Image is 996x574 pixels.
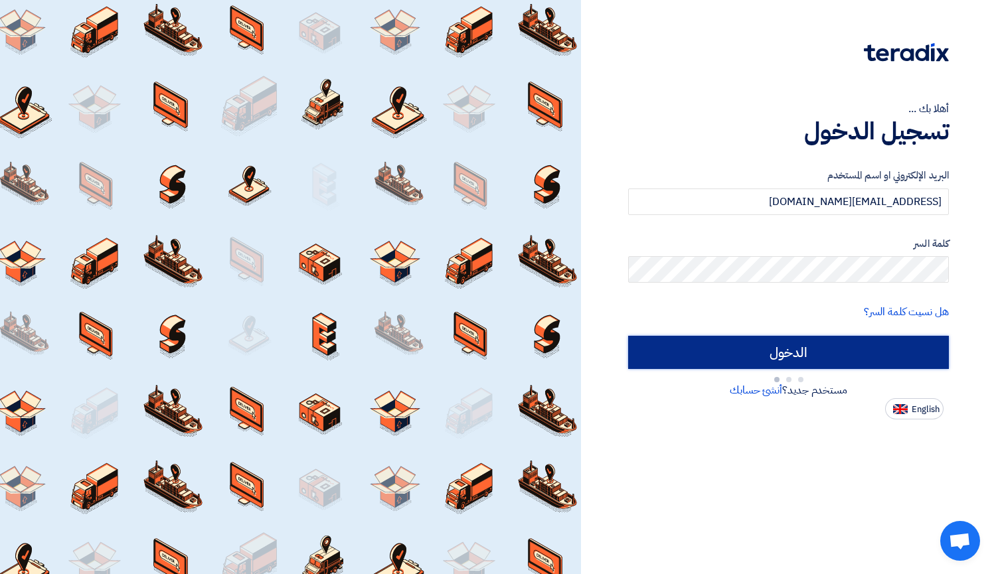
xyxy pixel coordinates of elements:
[940,521,980,561] a: Open chat
[628,168,949,183] label: البريد الإلكتروني او اسم المستخدم
[864,43,949,62] img: Teradix logo
[628,336,949,369] input: الدخول
[628,101,949,117] div: أهلا بك ...
[628,188,949,215] input: أدخل بريد العمل الإلكتروني او اسم المستخدم الخاص بك ...
[628,236,949,251] label: كلمة السر
[628,117,949,146] h1: تسجيل الدخول
[730,382,782,398] a: أنشئ حسابك
[864,304,949,320] a: هل نسيت كلمة السر؟
[893,404,908,414] img: en-US.png
[628,382,949,398] div: مستخدم جديد؟
[912,405,940,414] span: English
[885,398,944,419] button: English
